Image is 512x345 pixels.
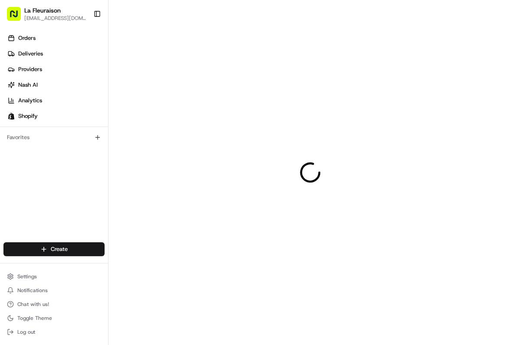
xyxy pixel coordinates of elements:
[3,94,108,107] a: Analytics
[3,47,108,61] a: Deliveries
[18,34,36,42] span: Orders
[24,6,61,15] button: La Fleuraison
[51,245,68,253] span: Create
[18,97,42,104] span: Analytics
[3,326,105,338] button: Log out
[3,62,108,76] a: Providers
[18,50,43,58] span: Deliveries
[18,112,38,120] span: Shopify
[3,109,108,123] a: Shopify
[3,242,105,256] button: Create
[17,301,49,308] span: Chat with us!
[17,315,52,322] span: Toggle Theme
[17,329,35,335] span: Log out
[3,284,105,296] button: Notifications
[3,270,105,283] button: Settings
[18,65,42,73] span: Providers
[3,130,105,144] div: Favorites
[3,31,108,45] a: Orders
[3,298,105,310] button: Chat with us!
[17,287,48,294] span: Notifications
[8,113,15,120] img: Shopify logo
[24,15,86,22] button: [EMAIL_ADDRESS][DOMAIN_NAME]
[3,78,108,92] a: Nash AI
[17,273,37,280] span: Settings
[18,81,38,89] span: Nash AI
[3,312,105,324] button: Toggle Theme
[3,3,90,24] button: La Fleuraison[EMAIL_ADDRESS][DOMAIN_NAME]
